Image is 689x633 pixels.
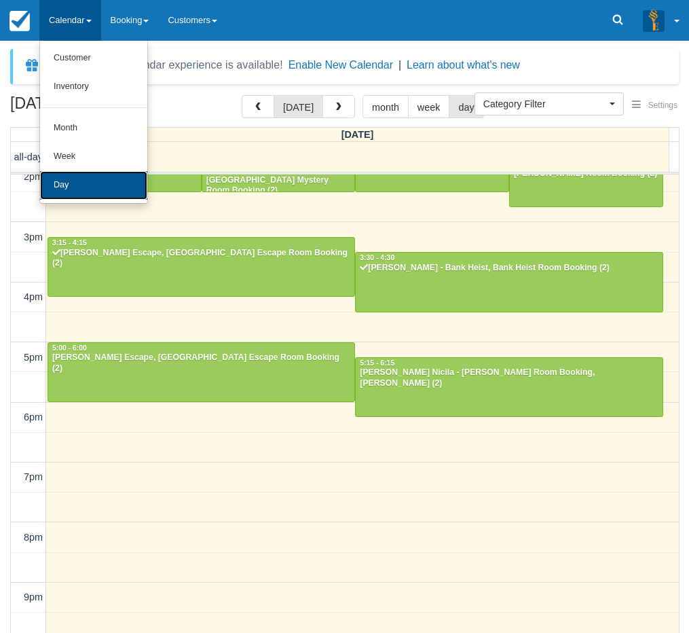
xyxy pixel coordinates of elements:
span: 5:15 - 6:15 [360,359,394,367]
button: Enable New Calendar [288,58,393,72]
span: 2pm [24,171,43,182]
span: | [398,59,401,71]
div: [PERSON_NAME] Nicila - [PERSON_NAME] Room Booking, [PERSON_NAME] (2) [359,367,658,389]
a: 5:15 - 6:15[PERSON_NAME] Nicila - [PERSON_NAME] Room Booking, [PERSON_NAME] (2) [355,357,663,417]
button: day [449,95,483,118]
span: 3:30 - 4:30 [360,254,394,261]
a: Learn about what's new [407,59,520,71]
div: [PERSON_NAME] Escape, [GEOGRAPHIC_DATA] Escape Room Booking (2) [52,248,351,270]
span: 3:15 - 4:15 [52,239,87,247]
span: 4pm [24,291,43,302]
div: [PERSON_NAME] Escape, [GEOGRAPHIC_DATA] Escape Room Booking (2) [52,352,351,374]
a: 3:30 - 4:30[PERSON_NAME] - Bank Heist, Bank Heist Room Booking (2) [355,252,663,312]
span: Settings [648,101,677,110]
span: Category Filter [483,97,606,111]
span: 5pm [24,352,43,363]
h2: [DATE] [10,95,182,120]
button: week [408,95,450,118]
span: [DATE] [341,129,374,140]
a: Inventory [40,73,147,101]
div: [PERSON_NAME] - Bank Heist, Bank Heist Room Booking (2) [359,263,658,274]
span: 5:00 - 6:00 [52,344,87,352]
span: 6pm [24,412,43,422]
span: 8pm [24,532,43,543]
img: checkfront-main-nav-mini-logo.png [10,11,30,31]
a: [PERSON_NAME], [PERSON_NAME] Room Booking (2) [509,147,663,206]
div: A new Booking Calendar experience is available! [45,57,283,73]
span: all-day [14,151,43,162]
button: [DATE] [274,95,323,118]
a: 5:00 - 6:00[PERSON_NAME] Escape, [GEOGRAPHIC_DATA] Escape Room Booking (2) [48,342,355,402]
a: Customer [40,44,147,73]
span: 7pm [24,471,43,482]
a: 3:15 - 4:15[PERSON_NAME] Escape, [GEOGRAPHIC_DATA] Escape Room Booking (2) [48,237,355,297]
img: A3 [643,10,665,31]
button: month [362,95,409,118]
span: 9pm [24,592,43,602]
a: Week [40,143,147,171]
span: 3pm [24,232,43,242]
a: Day [40,171,147,200]
a: Month [40,114,147,143]
ul: Calendar [39,41,148,204]
button: Category Filter [474,92,624,115]
button: Settings [624,96,686,115]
